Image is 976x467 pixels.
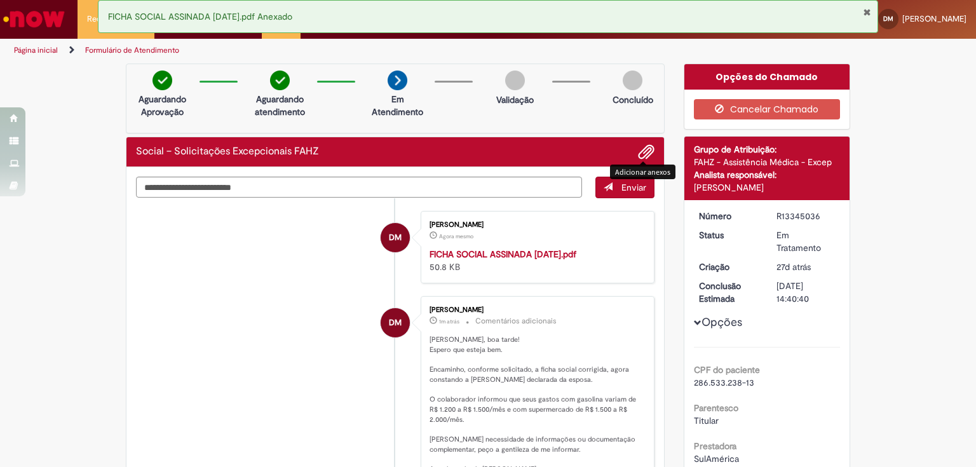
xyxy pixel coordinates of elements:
[270,71,290,90] img: check-circle-green.png
[249,93,311,118] p: Aguardando atendimento
[694,99,841,119] button: Cancelar Chamado
[694,168,841,181] div: Analista responsável:
[883,15,893,23] span: DM
[430,221,641,229] div: [PERSON_NAME]
[430,248,641,273] div: 50.8 KB
[14,45,58,55] a: Página inicial
[475,316,557,327] small: Comentários adicionais
[694,440,736,452] b: Prestadora
[694,364,760,376] b: CPF do paciente
[689,261,768,273] dt: Criação
[776,261,811,273] time: 01/08/2025 11:12:17
[902,13,966,24] span: [PERSON_NAME]
[694,377,754,388] span: 286.533.238-13
[496,93,534,106] p: Validação
[136,177,582,198] textarea: Digite sua mensagem aqui...
[439,233,473,240] time: 27/08/2025 13:32:37
[610,165,675,179] div: Adicionar anexos
[776,229,836,254] div: Em Tratamento
[776,261,836,273] div: 01/08/2025 11:12:17
[776,261,811,273] span: 27d atrás
[776,280,836,305] div: [DATE] 14:40:40
[595,177,654,198] button: Enviar
[439,318,459,325] span: 1m atrás
[863,7,871,17] button: Fechar Notificação
[613,93,653,106] p: Concluído
[132,93,193,118] p: Aguardando Aprovação
[505,71,525,90] img: img-circle-grey.png
[638,144,654,160] button: Adicionar anexos
[381,308,410,337] div: Daniela Morais
[694,181,841,194] div: [PERSON_NAME]
[776,210,836,222] div: R13345036
[439,233,473,240] span: Agora mesmo
[694,402,738,414] b: Parentesco
[152,71,172,90] img: check-circle-green.png
[621,182,646,193] span: Enviar
[430,306,641,314] div: [PERSON_NAME]
[439,318,459,325] time: 27/08/2025 13:31:23
[108,11,292,22] span: FICHA SOCIAL ASSINADA [DATE].pdf Anexado
[389,222,402,253] span: DM
[694,143,841,156] div: Grupo de Atribuição:
[389,308,402,338] span: DM
[10,39,641,62] ul: Trilhas de página
[689,280,768,305] dt: Conclusão Estimada
[1,6,67,32] img: ServiceNow
[623,71,642,90] img: img-circle-grey.png
[694,453,739,464] span: SulAmérica
[388,71,407,90] img: arrow-next.png
[87,13,132,25] span: Requisições
[684,64,850,90] div: Opções do Chamado
[381,223,410,252] div: Daniela Morais
[430,248,576,260] a: FICHA SOCIAL ASSINADA [DATE].pdf
[694,415,719,426] span: Titular
[367,93,428,118] p: Em Atendimento
[689,210,768,222] dt: Número
[694,156,841,168] div: FAHZ - Assistência Médica - Excep
[689,229,768,241] dt: Status
[136,146,319,158] h2: Social – Solicitações Excepcionais FAHZ Histórico de tíquete
[85,45,179,55] a: Formulário de Atendimento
